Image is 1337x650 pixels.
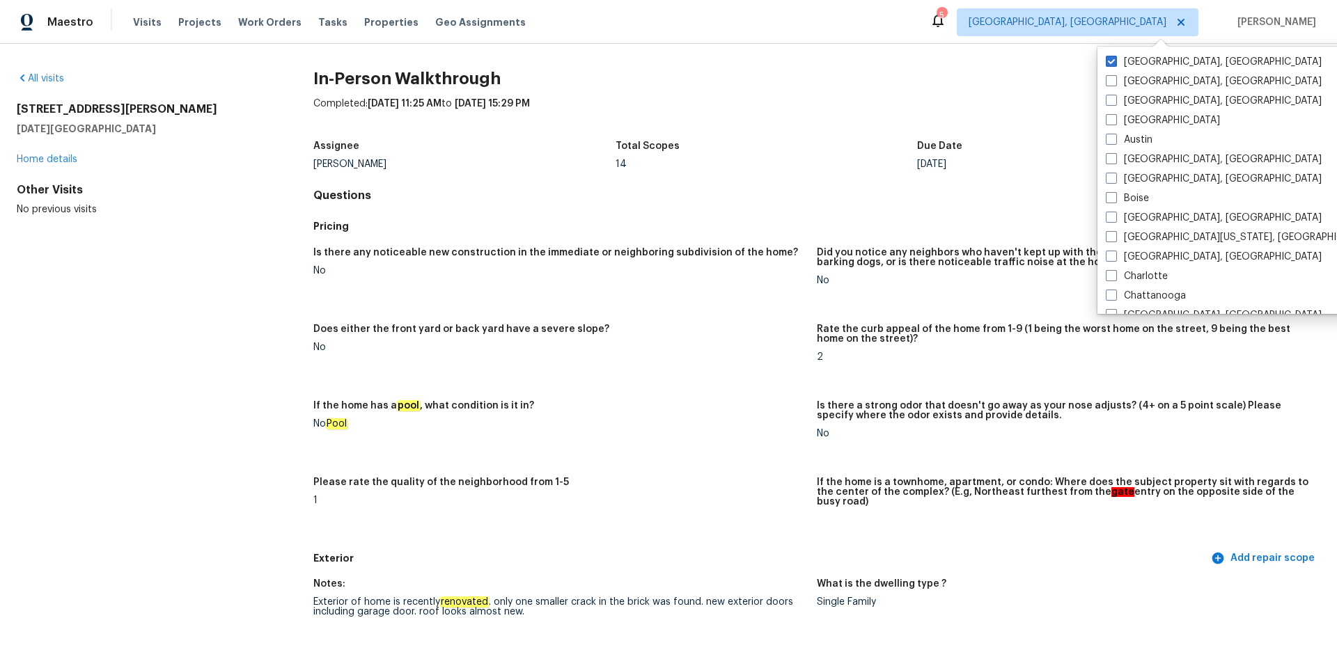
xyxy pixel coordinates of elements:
[313,597,806,617] div: Exterior of home is recently . only one smaller crack in the brick was found. new exterior doors ...
[1106,308,1322,322] label: [GEOGRAPHIC_DATA], [GEOGRAPHIC_DATA]
[313,419,806,429] div: No
[17,205,97,214] span: No previous visits
[17,122,269,136] h5: [DATE][GEOGRAPHIC_DATA]
[440,596,489,608] em: renovated
[364,15,419,29] span: Properties
[1106,133,1152,147] label: Austin
[455,99,530,109] span: [DATE] 15:29 PM
[817,248,1309,267] h5: Did you notice any neighbors who haven't kept up with their homes (ex. lots of debris, etc.), lou...
[326,418,347,429] em: Pool
[817,579,946,589] h5: What is the dwelling type ?
[1208,546,1320,571] button: Add repair scope
[318,17,347,27] span: Tasks
[313,342,806,352] div: No
[817,477,1309,507] h5: If the home is a townhome, apartment, or condo: Where does the subject property sit with regards ...
[1106,172,1322,186] label: [GEOGRAPHIC_DATA], [GEOGRAPHIC_DATA]
[616,141,680,151] h5: Total Scopes
[917,159,1219,169] div: [DATE]
[616,159,918,169] div: 14
[435,15,526,29] span: Geo Assignments
[17,74,64,84] a: All visits
[238,15,302,29] span: Work Orders
[1106,74,1322,88] label: [GEOGRAPHIC_DATA], [GEOGRAPHIC_DATA]
[313,248,798,257] h5: Is there any noticeable new construction in the immediate or neighboring subdivision of the home?
[817,597,1309,607] div: Single Family
[313,477,569,487] h5: Please rate the quality of the neighborhood from 1-5
[1106,113,1220,127] label: [GEOGRAPHIC_DATA]
[817,276,1309,285] div: No
[313,159,616,169] div: [PERSON_NAME]
[1106,269,1168,283] label: Charlotte
[1106,211,1322,225] label: [GEOGRAPHIC_DATA], [GEOGRAPHIC_DATA]
[368,99,441,109] span: [DATE] 11:25 AM
[313,551,1208,566] h5: Exterior
[1106,250,1322,264] label: [GEOGRAPHIC_DATA], [GEOGRAPHIC_DATA]
[313,266,806,276] div: No
[47,15,93,29] span: Maestro
[1106,55,1322,69] label: [GEOGRAPHIC_DATA], [GEOGRAPHIC_DATA]
[313,401,534,411] h5: If the home has a , what condition is it in?
[313,496,806,505] div: 1
[1106,289,1186,303] label: Chattanooga
[1214,550,1315,567] span: Add repair scope
[817,352,1309,362] div: 2
[313,579,345,589] h5: Notes:
[313,219,1208,234] h5: Pricing
[313,189,1320,203] h4: Questions
[1106,94,1322,108] label: [GEOGRAPHIC_DATA], [GEOGRAPHIC_DATA]
[397,400,420,411] em: pool
[17,102,269,116] h2: [STREET_ADDRESS][PERSON_NAME]
[133,15,162,29] span: Visits
[1111,487,1134,497] em: gate
[817,429,1309,438] div: No
[313,97,1320,133] div: Completed: to
[313,141,359,151] h5: Assignee
[917,141,962,151] h5: Due Date
[969,15,1166,29] span: [GEOGRAPHIC_DATA], [GEOGRAPHIC_DATA]
[817,401,1309,420] h5: Is there a strong odor that doesn't go away as your nose adjusts? (4+ on a 5 point scale) Please ...
[313,72,1320,86] h2: In-Person Walkthrough
[313,324,609,334] h5: Does either the front yard or back yard have a severe slope?
[1106,152,1322,166] label: [GEOGRAPHIC_DATA], [GEOGRAPHIC_DATA]
[17,154,77,164] a: Home details
[937,8,946,22] div: 5
[1106,191,1149,205] label: Boise
[817,324,1309,344] h5: Rate the curb appeal of the home from 1-9 (1 being the worst home on the street, 9 being the best...
[1232,15,1316,29] span: [PERSON_NAME]
[17,183,269,197] div: Other Visits
[178,15,221,29] span: Projects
